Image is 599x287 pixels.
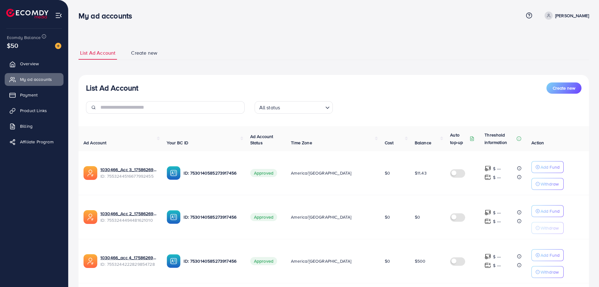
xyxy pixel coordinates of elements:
[555,12,589,19] p: [PERSON_NAME]
[415,214,420,220] span: $0
[100,210,157,217] a: 1030466_Acc 2_1758626929952
[493,262,501,269] p: $ ---
[20,92,38,98] span: Payment
[385,214,390,220] span: $0
[541,251,560,259] p: Add Fund
[415,170,427,176] span: $11.43
[84,254,97,268] img: ic-ads-acc.e4c84228.svg
[572,259,594,282] iframe: Chat
[167,254,180,268] img: ic-ba-acc.ded83a64.svg
[541,207,560,215] p: Add Fund
[84,166,97,180] img: ic-ads-acc.e4c84228.svg
[415,258,426,264] span: $500
[485,253,491,260] img: top-up amount
[100,217,157,223] span: ID: 7553244494481621010
[250,257,277,265] span: Approved
[541,268,559,276] p: Withdraw
[493,165,501,172] p: $ ---
[100,210,157,223] div: <span class='underline'>1030466_Acc 2_1758626929952</span></br>7553244494481621010
[493,174,501,181] p: $ ---
[100,261,157,267] span: ID: 7553244222829854728
[100,173,157,179] span: ID: 7553244516677992455
[250,213,277,221] span: Approved
[485,174,491,181] img: top-up amount
[5,104,63,117] a: Product Links
[485,131,515,146] p: Threshold information
[541,180,559,188] p: Withdraw
[250,169,277,177] span: Approved
[291,214,351,220] span: America/[GEOGRAPHIC_DATA]
[291,258,351,264] span: America/[GEOGRAPHIC_DATA]
[20,107,47,114] span: Product Links
[250,133,273,146] span: Ad Account Status
[167,210,180,224] img: ic-ba-acc.ded83a64.svg
[100,166,157,179] div: <span class='underline'>1030466_Acc 3_1758626967116</span></br>7553244516677992455
[282,102,322,112] input: Search for option
[20,123,33,129] span: Billing
[553,85,575,91] span: Create new
[84,210,97,224] img: ic-ads-acc.e4c84228.svg
[167,166,180,180] img: ic-ba-acc.ded83a64.svg
[291,170,351,176] span: America/[GEOGRAPHIC_DATA]
[485,165,491,172] img: top-up amount
[7,41,18,50] span: $50
[531,249,564,261] button: Add Fund
[450,131,468,146] p: Auto top-up
[385,258,390,264] span: $0
[542,12,589,20] a: [PERSON_NAME]
[493,253,501,260] p: $ ---
[86,83,138,92] h3: List Ad Account
[6,9,48,18] img: logo
[531,140,544,146] span: Action
[255,101,333,114] div: Search for option
[184,213,240,221] p: ID: 7530140585273917456
[184,169,240,177] p: ID: 7530140585273917456
[20,61,39,67] span: Overview
[79,11,137,20] h3: My ad accounts
[100,255,157,261] a: 1030466_acc 4_1758626993631
[5,73,63,86] a: My ad accounts
[80,49,115,57] span: List Ad Account
[485,209,491,216] img: top-up amount
[20,139,53,145] span: Affiliate Program
[485,262,491,269] img: top-up amount
[541,163,560,171] p: Add Fund
[20,76,52,82] span: My ad accounts
[291,140,312,146] span: Time Zone
[84,140,107,146] span: Ad Account
[55,12,62,19] img: menu
[541,224,559,232] p: Withdraw
[531,178,564,190] button: Withdraw
[546,82,581,94] button: Create new
[5,89,63,101] a: Payment
[100,255,157,267] div: <span class='underline'>1030466_acc 4_1758626993631</span></br>7553244222829854728
[531,161,564,173] button: Add Fund
[100,166,157,173] a: 1030466_Acc 3_1758626967116
[531,205,564,217] button: Add Fund
[258,103,282,112] span: All status
[531,222,564,234] button: Withdraw
[5,136,63,148] a: Affiliate Program
[131,49,157,57] span: Create new
[5,57,63,70] a: Overview
[5,120,63,132] a: Billing
[7,34,41,41] span: Ecomdy Balance
[485,218,491,225] img: top-up amount
[55,43,61,49] img: image
[415,140,431,146] span: Balance
[184,257,240,265] p: ID: 7530140585273917456
[385,140,394,146] span: Cost
[493,209,501,216] p: $ ---
[385,170,390,176] span: $0
[493,218,501,225] p: $ ---
[531,266,564,278] button: Withdraw
[167,140,188,146] span: Your BC ID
